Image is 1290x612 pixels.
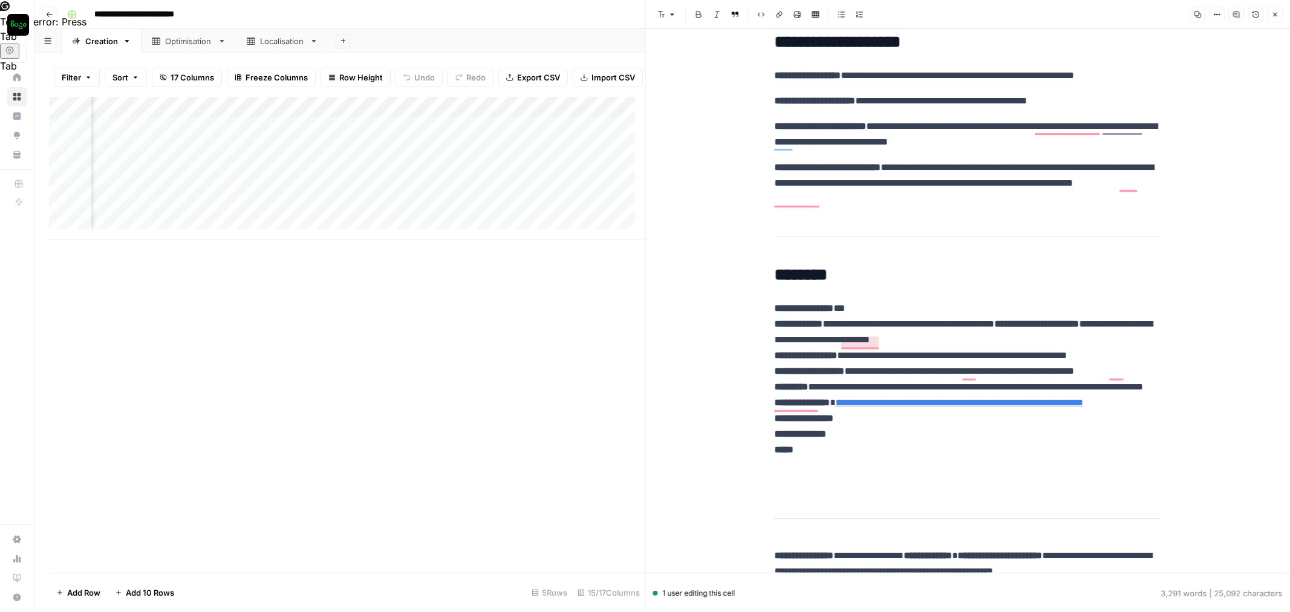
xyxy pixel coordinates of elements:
button: Export CSV [498,68,568,87]
div: 5 Rows [527,583,573,602]
button: Freeze Columns [227,68,316,87]
a: Home [7,68,27,87]
button: Import CSV [573,68,643,87]
span: Undo [414,71,435,83]
span: Add Row [67,587,100,599]
a: Settings [7,530,27,549]
a: Browse [7,87,27,106]
a: Learning Hub [7,568,27,588]
button: Row Height [321,68,391,87]
a: Opportunities [7,126,27,145]
span: Add 10 Rows [126,587,174,599]
button: Undo [396,68,443,87]
span: 17 Columns [171,71,214,83]
button: Add Row [49,583,108,602]
span: Export CSV [517,71,560,83]
button: Redo [448,68,494,87]
div: 1 user editing this cell [653,588,735,599]
span: Row Height [339,71,383,83]
a: Insights [7,106,27,126]
span: Import CSV [591,71,635,83]
button: Help + Support [7,588,27,607]
span: Freeze Columns [246,71,308,83]
span: Redo [466,71,486,83]
button: 17 Columns [152,68,222,87]
span: Filter [62,71,81,83]
span: Sort [112,71,128,83]
button: Filter [54,68,100,87]
a: Usage [7,549,27,568]
button: Sort [105,68,147,87]
div: 3,291 words | 25,092 characters [1161,587,1283,599]
button: Add 10 Rows [108,583,181,602]
a: Your Data [7,145,27,164]
div: 15/17 Columns [573,583,645,602]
